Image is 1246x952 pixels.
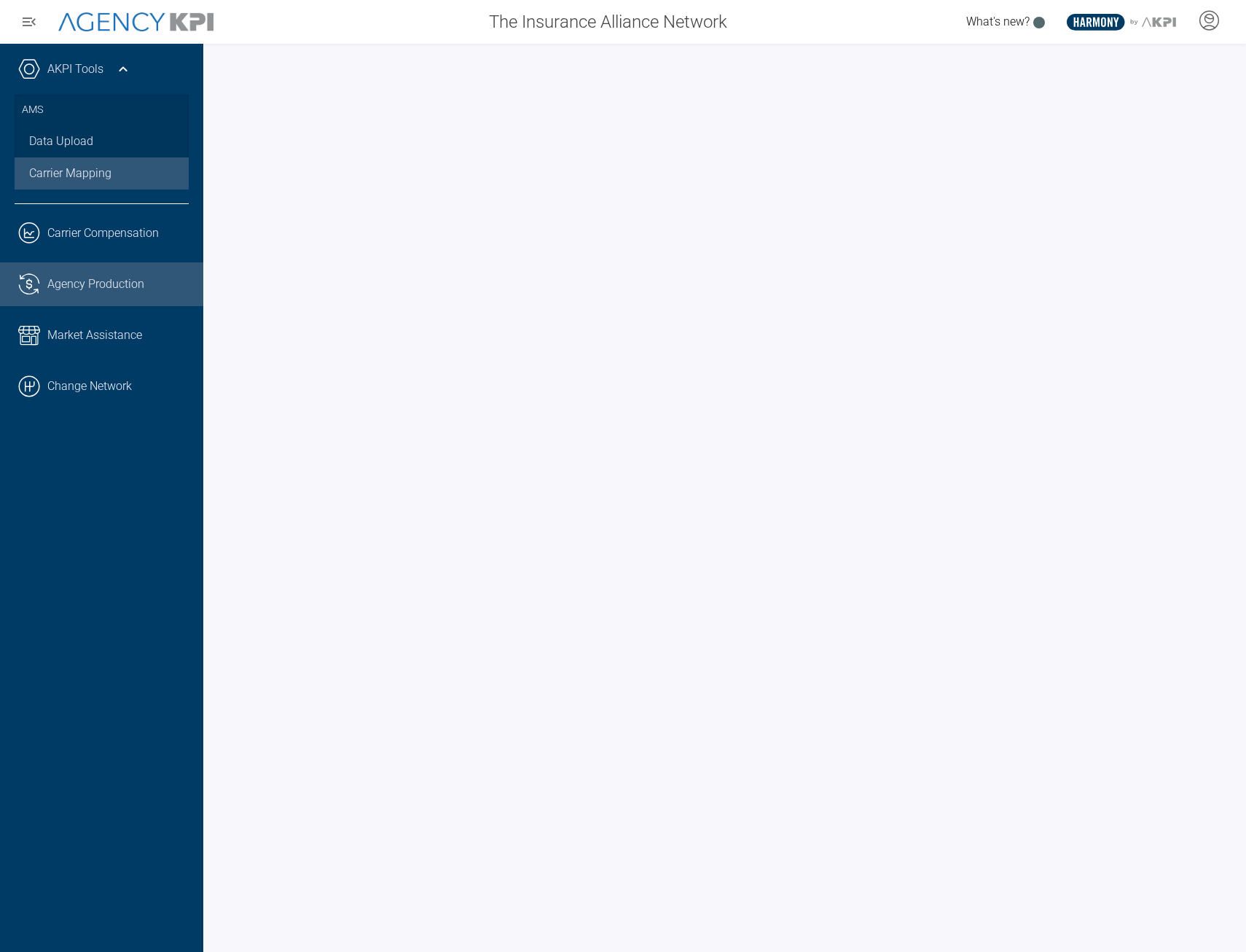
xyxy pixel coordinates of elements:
[966,15,1030,28] span: What's new?
[47,61,103,78] a: AKPI Tools
[58,12,213,32] img: AgencyKPI
[15,157,189,190] a: Carrier Mapping
[15,125,189,157] a: Data Upload
[489,9,727,35] span: The Insurance Alliance Network
[22,95,181,125] h3: AMS
[47,327,142,344] span: Market Assistance
[47,276,144,293] span: Agency Production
